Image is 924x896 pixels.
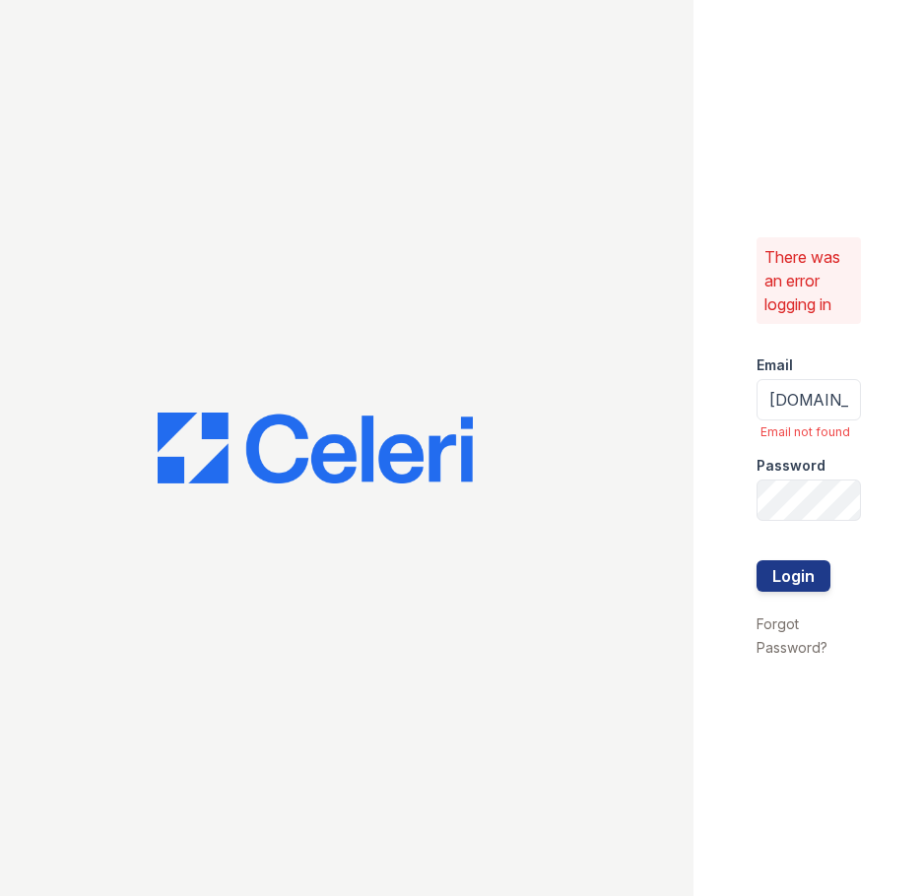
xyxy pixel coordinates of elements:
a: Forgot Password? [757,615,827,656]
p: There was an error logging in [764,245,854,316]
img: CE_Logo_Blue-a8612792a0a2168367f1c8372b55b34899dd931a85d93a1a3d3e32e68fde9ad4.png [158,413,473,483]
label: Password [757,456,825,476]
span: Email not found [760,424,862,440]
label: Email [757,355,793,375]
button: Login [757,560,830,592]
